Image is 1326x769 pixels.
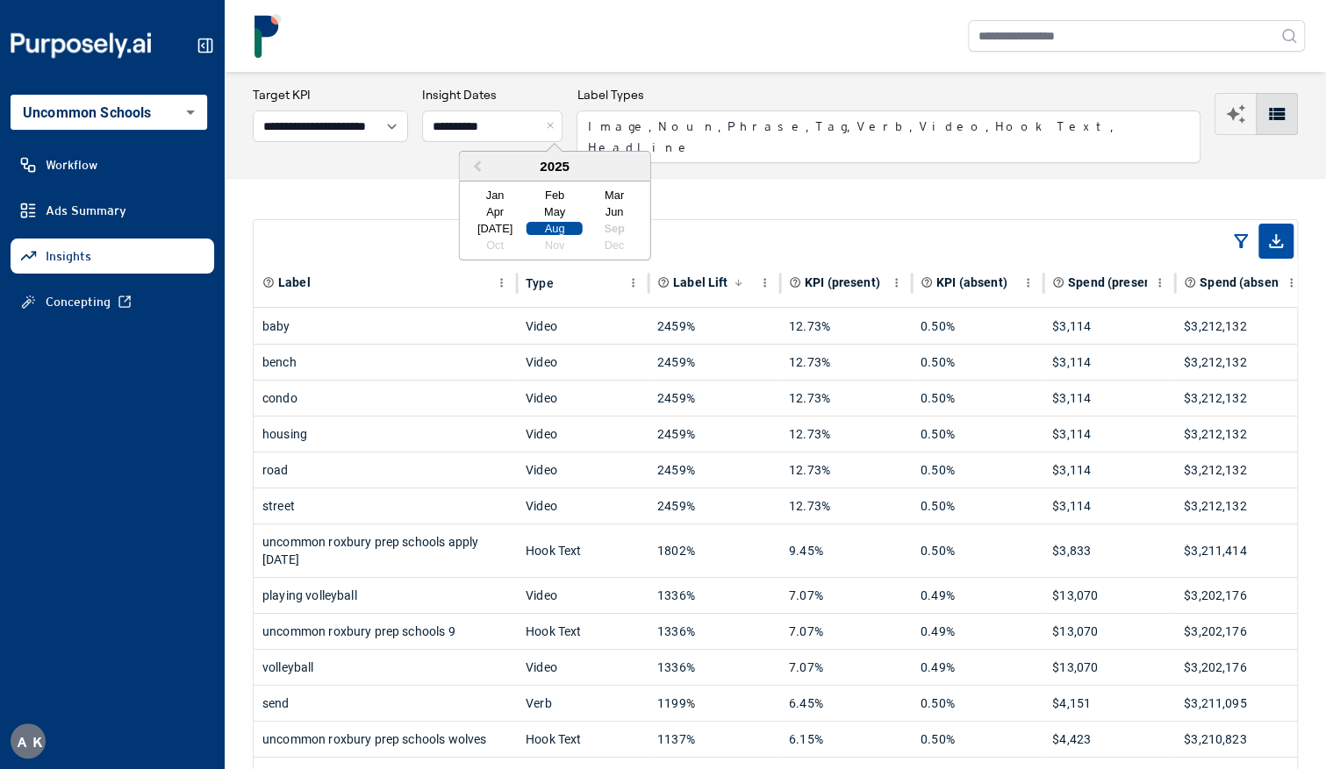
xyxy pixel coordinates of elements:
div: uncommon roxbury prep schools 9 [262,614,508,649]
div: 1336% [657,614,771,649]
div: $3,210,823 [1184,722,1298,757]
span: Workflow [46,156,97,174]
div: $3,212,132 [1184,417,1298,452]
span: Export as CSV [1258,224,1294,259]
div: Hook Text [526,524,640,577]
div: $13,070 [1052,578,1166,613]
div: $3,114 [1052,381,1166,416]
svg: Aggregate KPI value of all ads where label is absent [921,276,933,288]
button: Image, Noun, Phrase, Tag, Verb, Video, Hook Text, Headline [577,110,1201,163]
div: playing volleyball [262,578,508,613]
div: 7.07% [789,578,903,613]
div: Choose July 2025 [467,222,523,235]
div: Choose Date [459,151,651,260]
div: Hook Text [526,722,640,757]
div: 6.15% [789,722,903,757]
div: Choose February 2025 [527,189,583,202]
img: logo [246,14,290,58]
div: 0.50% [921,309,1035,344]
div: $3,114 [1052,452,1166,488]
div: send [262,686,508,721]
button: KPI (absent) column menu [1017,272,1039,294]
div: 2459% [657,381,771,416]
div: Verb [526,686,640,721]
div: Not available October 2025 [467,239,523,252]
div: condo [262,381,508,416]
div: 7.07% [789,614,903,649]
span: Spend (absent) [1200,274,1287,291]
div: 1137% [657,722,771,757]
svg: Element or component part of the ad [262,276,275,288]
div: Choose June 2025 [586,205,642,218]
div: $3,202,176 [1184,578,1298,613]
span: Spend (present) [1068,274,1160,291]
div: baby [262,309,508,344]
div: Video [526,488,640,523]
div: $3,114 [1052,309,1166,344]
button: Sort [729,274,748,292]
div: $3,212,132 [1184,309,1298,344]
div: Choose August 2025 [527,222,583,235]
div: $4,151 [1052,686,1166,721]
a: Concepting [11,284,214,319]
div: $3,114 [1052,345,1166,380]
div: bench [262,345,508,380]
div: 12.73% [789,345,903,380]
div: Choose January 2025 [467,189,523,202]
div: Video [526,309,640,344]
div: 2459% [657,309,771,344]
div: 0.50% [921,381,1035,416]
div: 12.73% [789,452,903,488]
div: Month August, 2025 [465,187,644,253]
div: A K [11,723,46,758]
div: $3,202,176 [1184,614,1298,649]
svg: Total spend on all ads where label is absent [1184,276,1196,288]
div: Not available November 2025 [527,239,583,252]
div: 0.50% [921,524,1035,577]
div: road [262,452,508,488]
div: 0.50% [921,722,1035,757]
div: $3,212,132 [1184,381,1298,416]
div: Video [526,452,640,488]
div: uncommon roxbury prep schools apply [DATE] [262,524,508,577]
div: Not available September 2025 [586,222,642,235]
div: Type [526,276,554,290]
span: Concepting [46,293,111,310]
div: Video [526,650,640,685]
div: 0.50% [921,345,1035,380]
div: Video [526,345,640,380]
span: Label [278,274,311,291]
a: Workflow [11,147,214,182]
div: 0.50% [921,686,1035,721]
div: 9.45% [789,524,903,577]
div: Video [526,381,640,416]
h3: Label Types [577,86,1201,103]
svg: Aggregate KPI value of all ads where label is present [789,276,801,288]
div: 0.50% [921,452,1035,488]
span: Label Lift [673,274,728,291]
div: $3,211,414 [1184,524,1298,577]
button: Label column menu [491,272,512,294]
div: 7.07% [789,650,903,685]
div: $3,202,176 [1184,650,1298,685]
div: Video [526,578,640,613]
div: $4,423 [1052,722,1166,757]
div: $3,212,132 [1184,452,1298,488]
div: 1336% [657,578,771,613]
div: $3,211,095 [1184,686,1298,721]
span: Insights [46,247,91,265]
div: $13,070 [1052,614,1166,649]
div: 12.73% [789,417,903,452]
div: 2459% [657,345,771,380]
div: 0.49% [921,578,1035,613]
h3: Target KPI [253,86,408,103]
div: Uncommon Schools [11,95,207,130]
div: Choose March 2025 [586,189,642,202]
button: Previous Year [462,153,490,182]
h3: Insight Dates [422,86,563,103]
button: Spend (present) column menu [1149,272,1171,294]
button: AK [11,723,46,758]
svg: Total spend on all ads where label is present [1052,276,1064,288]
div: Choose April 2025 [467,205,523,218]
div: 1199% [657,686,771,721]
